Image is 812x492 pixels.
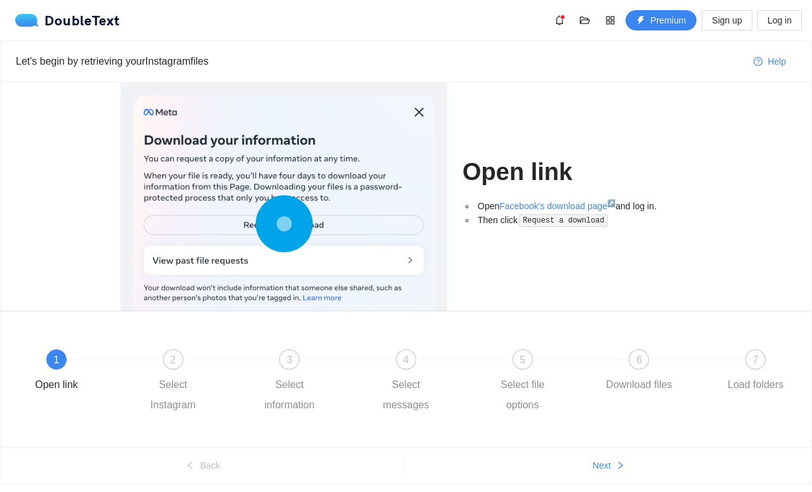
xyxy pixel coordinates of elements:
[20,349,136,395] div: 1Open link
[550,15,569,25] span: bell
[54,354,60,365] span: 1
[757,10,802,30] button: Log in
[252,375,326,415] div: Select information
[606,375,672,395] div: Download files
[768,13,792,27] span: Log in
[35,375,78,395] div: Open link
[702,10,752,30] button: Sign up
[728,375,783,395] div: Load folders
[719,349,792,395] div: 7Load folders
[403,354,409,365] span: 4
[15,14,120,27] a: logoDoubleText
[607,199,615,207] sup: ↗
[625,10,697,30] button: thunderboltPremium
[369,349,486,415] div: 4Select messages
[1,455,405,476] button: leftBack
[575,10,595,30] button: folder-open
[753,354,759,365] span: 7
[602,349,719,395] div: 6Download files
[601,15,620,25] span: appstore
[136,375,210,415] div: Select Instagram
[520,354,525,365] span: 5
[549,10,570,30] button: bell
[499,201,615,211] a: Facebook's download page↗
[475,213,691,228] li: Then click
[16,53,743,69] div: Let's begin by retrieving your Instagram files
[170,354,176,365] span: 2
[486,375,560,415] div: Select file options
[600,10,620,30] button: appstore
[636,16,645,26] span: thunderbolt
[15,14,120,27] div: DoubleText
[768,55,786,68] span: Help
[754,57,763,67] span: question-circle
[15,14,44,27] img: logo
[462,157,691,187] h1: Open link
[636,354,642,365] span: 6
[136,349,253,415] div: 2Select Instagram
[616,461,625,471] span: right
[593,458,611,472] span: Next
[650,13,686,27] span: Premium
[369,375,443,415] div: Select messages
[252,349,369,415] div: 3Select information
[406,455,811,476] button: Nextright
[475,199,691,213] li: Open and log in.
[712,13,742,27] span: Sign up
[287,354,292,365] span: 3
[486,349,603,415] div: 5Select file options
[743,51,796,72] button: question-circleHelp
[519,214,608,227] code: Request a download
[575,15,594,25] span: folder-open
